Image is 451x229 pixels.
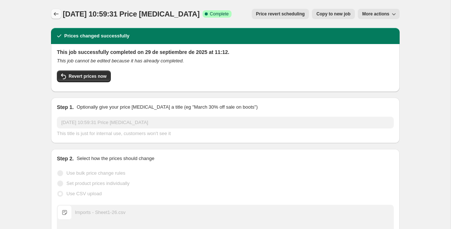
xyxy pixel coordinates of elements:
button: Copy to new job [312,9,355,19]
button: More actions [358,9,400,19]
button: Revert prices now [57,70,111,82]
div: Imports - Sheet1-26.csv [75,209,126,216]
h2: This job successfully completed on 29 de septiembre de 2025 at 11:12. [57,48,394,56]
span: Copy to new job [316,11,350,17]
span: Use CSV upload [66,191,102,196]
input: 30% off holiday sale [57,117,394,128]
span: More actions [362,11,389,17]
h2: Step 2. [57,155,74,162]
span: Use bulk price change rules [66,170,125,176]
button: Price change jobs [51,9,61,19]
h2: Prices changed successfully [64,32,130,40]
span: Revert prices now [69,73,106,79]
span: Price revert scheduling [256,11,305,17]
button: Price revert scheduling [252,9,309,19]
i: This job cannot be edited because it has already completed. [57,58,184,63]
p: Optionally give your price [MEDICAL_DATA] a title (eg "March 30% off sale on boots") [77,103,258,111]
span: Set product prices individually [66,181,130,186]
span: Complete [210,11,229,17]
p: Select how the prices should change [77,155,154,162]
h2: Step 1. [57,103,74,111]
span: This title is just for internal use, customers won't see it [57,131,171,136]
span: [DATE] 10:59:31 Price [MEDICAL_DATA] [63,10,200,18]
